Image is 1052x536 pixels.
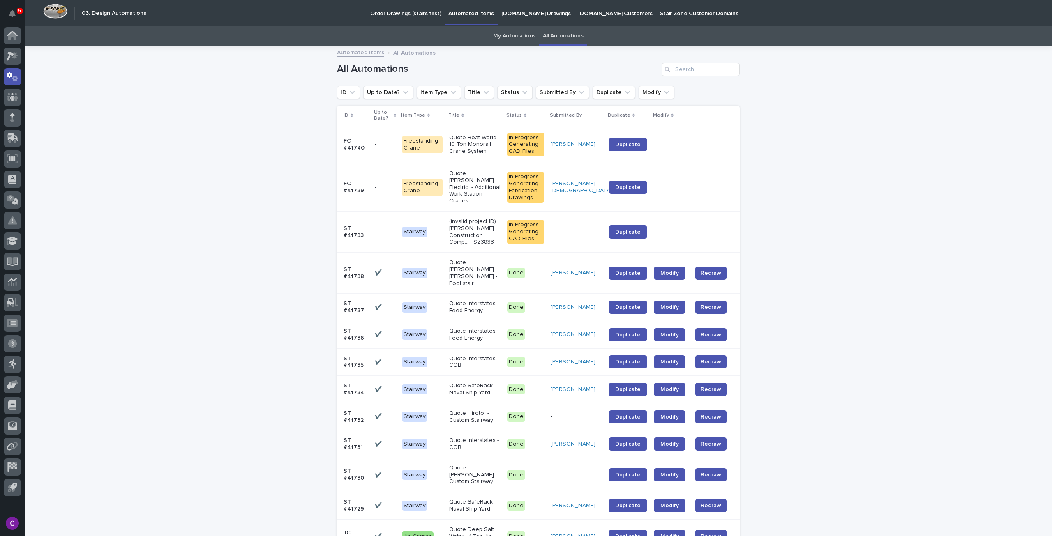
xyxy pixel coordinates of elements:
[593,86,635,99] button: Duplicate
[344,300,368,314] p: ST #41737
[375,329,383,338] p: ✔️
[375,412,383,420] p: ✔️
[701,413,721,421] span: Redraw
[402,439,427,449] div: Stairway
[344,437,368,451] p: ST #41731
[507,501,525,511] div: Done
[375,302,383,311] p: ✔️
[337,458,740,492] tr: ST #41730✔️✔️ StairwayQuote [PERSON_NAME] - Custom StairwayDone-DuplicateModifyRedraw
[654,301,685,314] a: Modify
[363,86,413,99] button: Up to Date?
[402,179,443,196] div: Freestanding Crane
[375,470,383,478] p: ✔️
[449,499,501,513] p: Quote SafeRack - Naval Ship Yard
[660,386,679,392] span: Modify
[551,304,595,311] a: [PERSON_NAME]
[344,328,368,342] p: ST #41736
[337,63,658,75] h1: All Automations
[337,211,740,252] tr: ST #41733-- Stairway(invalid project ID) [PERSON_NAME] Construction Comp… - SZ3833In Progress - G...
[344,355,368,369] p: ST #41735
[402,384,427,395] div: Stairway
[337,163,740,211] tr: FC #41739-- Freestanding CraneQuote [PERSON_NAME] Electric - Additional Work Station CranesIn Pro...
[497,86,533,99] button: Status
[402,268,427,278] div: Stairway
[660,304,679,310] span: Modify
[701,269,721,277] span: Redraw
[449,355,501,369] p: Quote Interstates - COB
[615,359,641,365] span: Duplicate
[660,441,679,447] span: Modify
[660,503,679,508] span: Modify
[337,321,740,348] tr: ST #41736✔️✔️ StairwayQuote Interstates - Feed EnergyDone[PERSON_NAME] DuplicateModifyRedraw
[337,492,740,520] tr: ST #41729✔️✔️ StairwayQuote SafeRack - Naval Ship YardDone[PERSON_NAME] DuplicateModifyRedraw
[449,437,501,451] p: Quote Interstates - COB
[337,403,740,430] tr: ST #41732✔️✔️ StairwayQuote Hiroto - Custom StairwayDone-DuplicateModifyRedraw
[344,468,368,482] p: ST #41730
[695,267,727,280] button: Redraw
[344,180,368,194] p: FC #41739
[337,86,360,99] button: ID
[337,376,740,403] tr: ST #41734✔️✔️ StairwayQuote SafeRack - Naval Ship YardDone[PERSON_NAME] DuplicateModifyRedraw
[695,437,727,451] button: Redraw
[660,472,679,478] span: Modify
[393,48,436,57] p: All Automations
[551,180,612,194] a: [PERSON_NAME][DEMOGRAPHIC_DATA]
[401,111,425,120] p: Item Type
[654,468,685,481] a: Modify
[337,294,740,321] tr: ST #41737✔️✔️ StairwayQuote Interstates - Feed EnergyDone[PERSON_NAME] DuplicateModifyRedraw
[375,384,383,393] p: ✔️
[701,385,721,393] span: Redraw
[609,499,647,512] a: Duplicate
[695,355,727,368] button: Redraw
[337,430,740,458] tr: ST #41731✔️✔️ StairwayQuote Interstates - COBDone[PERSON_NAME] DuplicateModifyRedraw
[551,359,595,366] a: [PERSON_NAME]
[493,26,535,46] a: My Automations
[543,26,583,46] a: All Automations
[337,348,740,376] tr: ST #41735✔️✔️ StairwayQuote Interstates - COBDone[PERSON_NAME] DuplicateModifyRedraw
[507,172,544,202] div: In Progress - Generating Fabrication Drawings
[701,471,721,479] span: Redraw
[449,170,501,205] p: Quote [PERSON_NAME] Electric - Additional Work Station Cranes
[507,412,525,422] div: Done
[654,355,685,368] a: Modify
[506,111,522,120] p: Status
[609,267,647,280] a: Duplicate
[615,304,641,310] span: Duplicate
[337,253,740,294] tr: ST #41738✔️✔️ StairwayQuote [PERSON_NAME] [PERSON_NAME] - Pool stairDone[PERSON_NAME] DuplicateMo...
[402,412,427,422] div: Stairway
[507,439,525,449] div: Done
[608,111,630,120] p: Duplicate
[653,111,669,120] p: Modify
[615,472,641,478] span: Duplicate
[4,515,21,532] button: users-avatar
[654,499,685,512] a: Modify
[695,410,727,423] button: Redraw
[660,359,679,365] span: Modify
[344,111,348,120] p: ID
[449,410,501,424] p: Quote Hiroto - Custom Stairway
[344,382,368,396] p: ST #41734
[402,227,427,237] div: Stairway
[507,133,544,156] div: In Progress - Generating CAD Files
[551,386,595,393] a: [PERSON_NAME]
[507,470,525,480] div: Done
[464,86,494,99] button: Title
[609,355,647,368] a: Duplicate
[695,468,727,481] button: Redraw
[615,332,641,338] span: Duplicate
[551,228,602,235] p: -
[551,441,595,448] a: [PERSON_NAME]
[654,267,685,280] a: Modify
[449,382,501,396] p: Quote SafeRack - Naval Ship Yard
[402,136,443,153] div: Freestanding Crane
[449,465,501,485] p: Quote [PERSON_NAME] - Custom Stairway
[82,10,146,17] h2: 03. Design Automations
[507,329,525,340] div: Done
[615,184,641,190] span: Duplicate
[375,182,378,191] p: -
[701,501,721,510] span: Redraw
[609,225,647,239] a: Duplicate
[375,227,378,235] p: -
[551,141,595,148] a: [PERSON_NAME]
[344,138,368,152] p: FC #41740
